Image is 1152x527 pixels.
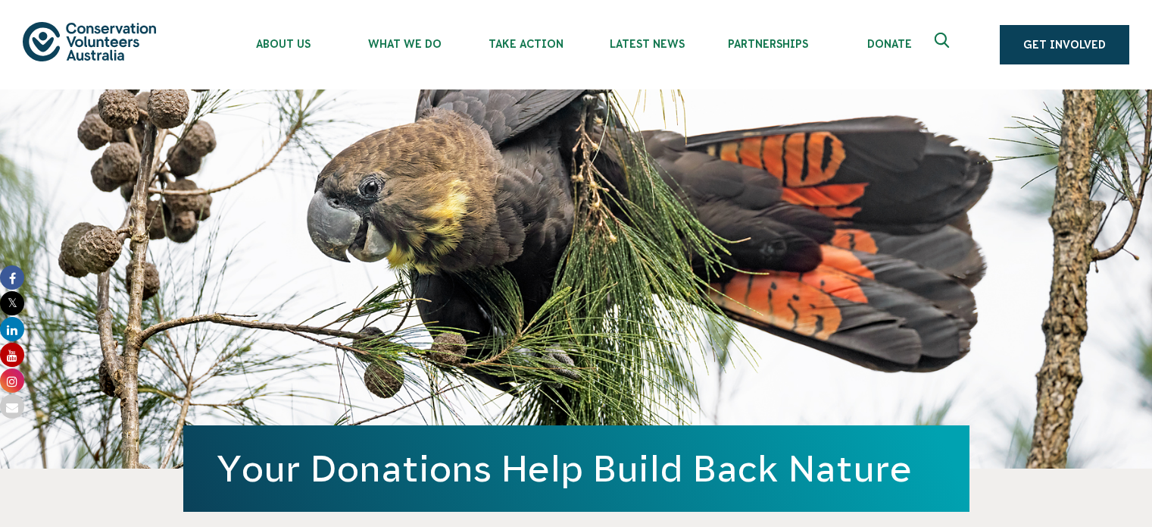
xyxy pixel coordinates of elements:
span: What We Do [344,38,465,50]
img: logo.svg [23,22,156,61]
span: Latest News [586,38,707,50]
span: Expand search box [935,33,954,57]
button: Expand search box Close search box [926,27,962,63]
a: Get Involved [1000,25,1129,64]
span: Partnerships [707,38,829,50]
h1: Your Donations Help Build Back Nature [217,448,936,489]
span: Donate [829,38,950,50]
span: Take Action [465,38,586,50]
span: About Us [223,38,344,50]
